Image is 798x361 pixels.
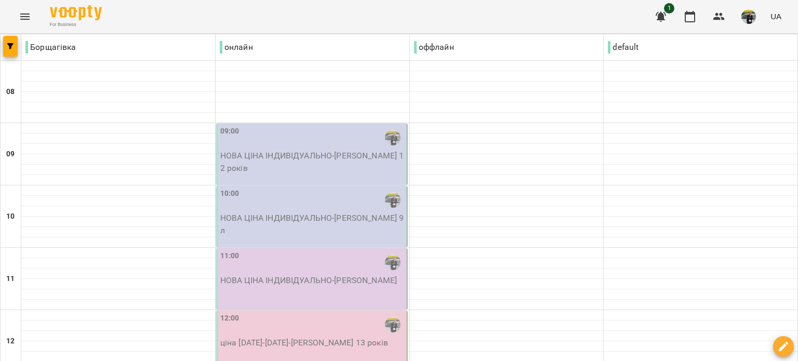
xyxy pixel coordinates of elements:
[220,41,253,54] p: онлайн
[220,150,405,174] p: НОВА ЦІНА ІНДИВІДУАЛЬНО - [PERSON_NAME] 12 років
[770,11,781,22] span: UA
[220,188,240,199] label: 10:00
[766,7,786,26] button: UA
[50,5,102,20] img: Voopty Logo
[6,336,15,347] h6: 12
[385,317,401,332] img: Антощук Артем
[220,212,405,236] p: НОВА ЦІНА ІНДИВІДУАЛЬНО - [PERSON_NAME] 9 л
[12,4,37,29] button: Menu
[6,149,15,160] h6: 09
[385,130,401,145] img: Антощук Артем
[220,313,240,324] label: 12:00
[220,250,240,262] label: 11:00
[220,337,405,349] p: ціна [DATE]-[DATE] - [PERSON_NAME] 13 років
[385,255,401,270] img: Антощук Артем
[608,41,639,54] p: default
[6,86,15,98] h6: 08
[50,21,102,28] span: For Business
[6,273,15,285] h6: 11
[220,274,405,287] p: НОВА ЦІНА ІНДИВІДУАЛЬНО - [PERSON_NAME]
[220,126,240,137] label: 09:00
[664,3,674,14] span: 1
[741,9,756,24] img: a92d573242819302f0c564e2a9a4b79e.jpg
[6,211,15,222] h6: 10
[385,192,401,208] img: Антощук Артем
[414,41,454,54] p: оффлайн
[25,41,76,54] p: Борщагівка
